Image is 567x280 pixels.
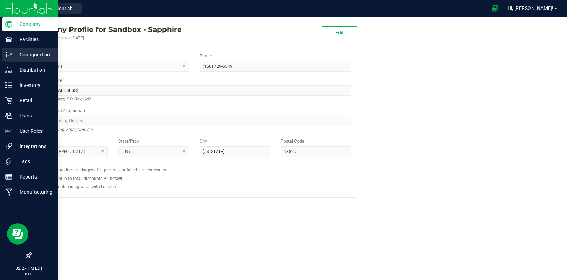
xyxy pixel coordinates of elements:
[5,97,12,104] inline-svg: Retail
[37,125,94,134] i: Suite, Building, Floor, Unit, etc.
[487,1,503,15] span: Open Ecommerce Menu
[12,50,55,59] p: Configuration
[12,157,55,166] p: Tags
[5,21,12,28] inline-svg: Company
[5,143,12,150] inline-svg: Integrations
[12,188,55,196] p: Manufacturing
[7,223,28,245] iframe: Resource center
[200,61,351,72] input: (123) 456-7890
[37,108,85,114] label: Address Line 2 (optional)
[12,111,55,120] p: Users
[322,26,357,39] button: Edit
[5,173,12,180] inline-svg: Reports
[5,158,12,165] inline-svg: Tags
[12,81,55,89] p: Inventory
[56,175,122,182] label: Opt in to retail discounts V2 beta
[3,265,55,271] p: 02:27 PM EDT
[12,127,55,135] p: User Roles
[5,112,12,119] inline-svg: Users
[12,142,55,150] p: Integrations
[281,138,304,144] label: Postal Code
[200,138,207,144] label: City
[12,66,55,74] p: Distribution
[12,35,55,44] p: Facilities
[5,82,12,89] inline-svg: Inventory
[56,183,116,190] label: Enable integration with Lendica
[56,167,166,173] label: Auto-lock packages of in-progress or failed lab test results
[3,271,55,277] p: [DATE]
[12,172,55,181] p: Reports
[12,96,55,105] p: Retail
[5,127,12,134] inline-svg: User Roles
[5,188,12,196] inline-svg: Manufacturing
[37,95,90,103] i: Street address, P.O. Box, C/O
[31,24,182,35] div: Sandbox - Sapphire
[200,53,212,59] label: Phone
[118,138,139,144] label: State/Prov
[12,20,55,28] p: Company
[5,51,12,58] inline-svg: Configuration
[5,36,12,43] inline-svg: Facilities
[37,85,351,96] input: Address
[507,5,554,11] span: Hi, [PERSON_NAME]!
[5,66,12,73] inline-svg: Distribution
[281,146,351,157] input: Postal Code
[200,146,270,157] input: City
[37,162,351,167] h2: Configs
[335,30,344,35] span: Edit
[37,116,351,126] input: Suite, Building, Unit, etc.
[31,35,182,41] div: Account active since [DATE]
